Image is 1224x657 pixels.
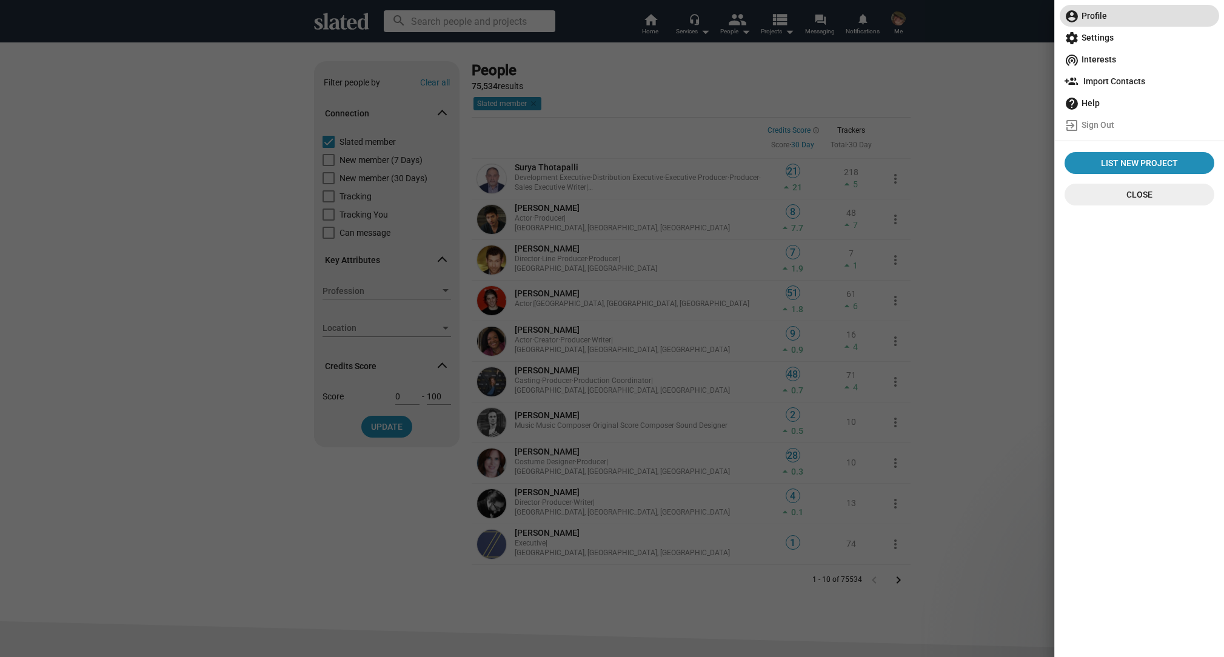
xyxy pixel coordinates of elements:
span: Messages [98,409,144,417]
span: Home [28,409,53,417]
img: Profile image for Jordan [14,42,38,67]
mat-icon: wifi_tethering [1065,53,1079,67]
button: Messages [81,378,161,427]
span: Help [1065,92,1214,114]
span: Sign Out [1065,114,1214,136]
mat-icon: settings [1065,31,1079,45]
span: Import Contacts [1065,70,1214,92]
a: Settings [1060,27,1219,48]
mat-icon: account_circle [1065,9,1079,24]
a: Interests [1060,48,1219,70]
div: Close [213,5,235,27]
h1: Messages [90,5,155,26]
a: List New Project [1065,152,1214,174]
span: Settings [1065,27,1214,48]
span: Hi [PERSON_NAME], We hope you're enjoying being part of the Slated community. We'd love to know w... [43,43,1173,53]
a: Profile [1060,5,1219,27]
div: Jordan [43,55,70,67]
button: Close [1065,184,1214,205]
span: Profile [1065,5,1214,27]
span: Interests [1065,48,1214,70]
span: Close [1074,184,1205,205]
a: Import Contacts [1060,70,1219,92]
div: • 9h ago [73,55,107,67]
button: Help [162,378,242,427]
button: Send us a message [56,319,187,344]
mat-icon: help [1065,96,1079,111]
mat-icon: exit_to_app [1065,118,1079,133]
span: List New Project [1069,152,1209,174]
span: Help [192,409,212,417]
a: Help [1060,92,1219,114]
a: Sign Out [1060,114,1219,136]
